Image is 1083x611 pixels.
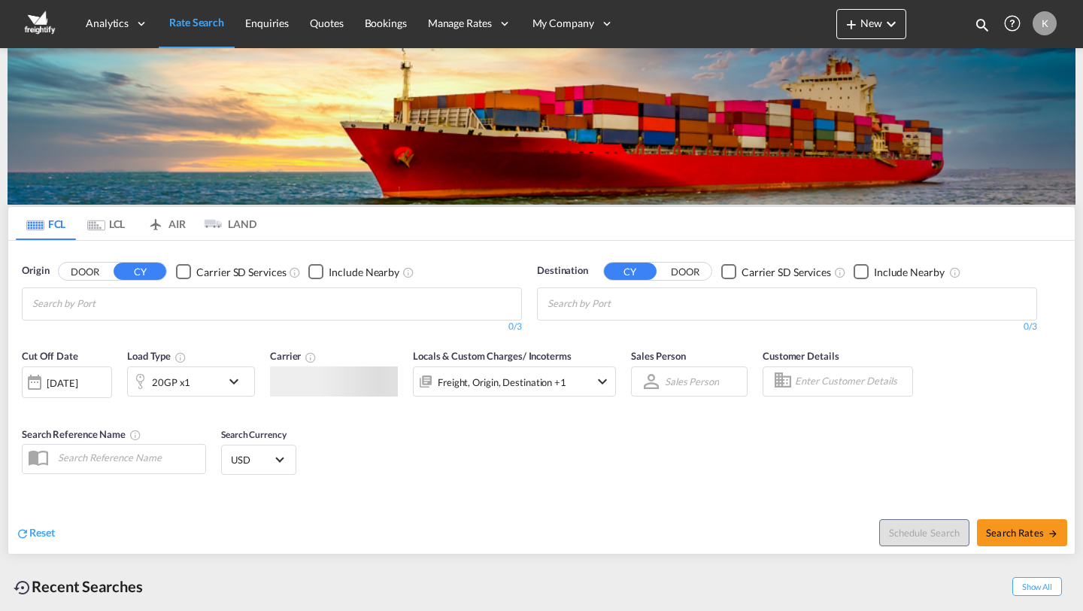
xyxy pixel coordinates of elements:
button: Note: By default Schedule search will only considerorigin ports, destination ports and cut off da... [879,519,969,546]
button: icon-plus 400-fgNewicon-chevron-down [836,9,906,39]
md-icon: icon-backup-restore [14,579,32,597]
button: CY [604,263,657,280]
input: Chips input. [32,292,175,316]
md-checkbox: Checkbox No Ink [721,263,831,279]
md-icon: icon-refresh [16,527,29,540]
div: [DATE] [22,366,112,398]
md-tab-item: LCL [76,207,136,240]
span: Quotes [310,17,343,29]
md-icon: icon-plus 400-fg [842,15,860,33]
md-select: Select Currency: $ USDUnited States Dollar [229,448,288,470]
img: 3d225a30cc1e11efa36889090031b57f.png [23,7,56,41]
img: LCL+%26+FCL+BACKGROUND.png [8,48,1075,205]
div: K [1033,11,1057,35]
md-icon: icon-chevron-down [225,372,250,391]
div: Carrier SD Services [196,265,286,280]
md-icon: icon-chevron-down [882,15,900,33]
md-checkbox: Checkbox No Ink [308,263,399,279]
md-icon: icon-airplane [147,215,165,226]
md-icon: icon-arrow-right [1048,528,1058,539]
div: Freight Origin Destination Factory Stuffingicon-chevron-down [413,366,616,397]
div: Include Nearby [329,265,399,280]
span: Manage Rates [428,16,492,31]
md-chips-wrap: Chips container with autocompletion. Enter the text area, type text to search, and then use the u... [545,288,696,316]
md-icon: icon-information-outline [174,351,187,363]
span: New [842,17,900,29]
span: Sales Person [631,350,686,362]
button: CY [114,263,166,280]
button: DOOR [59,263,111,281]
span: Customer Details [763,350,839,362]
md-tab-item: AIR [136,207,196,240]
span: Destination [537,263,588,278]
span: Help [1000,11,1025,36]
span: Origin [22,263,49,278]
md-icon: icon-chevron-down [593,372,611,391]
div: [DATE] [47,376,77,390]
span: Locals & Custom Charges [413,350,572,362]
button: Search Ratesicon-arrow-right [977,519,1067,546]
div: Freight Origin Destination Factory Stuffing [438,372,566,393]
span: Reset [29,526,55,539]
div: 0/3 [537,321,1037,333]
span: Analytics [86,16,129,31]
md-tab-item: FCL [16,207,76,240]
div: OriginDOOR CY Checkbox No InkUnchecked: Search for CY (Container Yard) services for all selected ... [8,241,1075,553]
span: Cut Off Date [22,350,78,362]
md-tab-item: LAND [196,207,256,240]
span: Search Currency [221,429,287,440]
md-icon: Unchecked: Search for CY (Container Yard) services for all selected carriers.Checked : Search for... [289,266,301,278]
span: Enquiries [245,17,289,29]
span: My Company [532,16,594,31]
md-icon: The selected Trucker/Carrierwill be displayed in the rate results If the rates are from another f... [305,351,317,363]
span: Search Rates [986,527,1058,539]
div: icon-refreshReset [16,525,55,542]
md-chips-wrap: Chips container with autocompletion. Enter the text area, type text to search, and then use the u... [30,288,181,316]
md-icon: Unchecked: Ignores neighbouring ports when fetching rates.Checked : Includes neighbouring ports w... [402,266,414,278]
div: 20GP x1icon-chevron-down [127,366,255,397]
span: Carrier [270,350,317,362]
span: USD [231,453,273,467]
div: icon-magnify [974,17,990,39]
span: Search Reference Name [22,428,141,440]
md-icon: icon-magnify [974,17,990,33]
input: Search Reference Name [50,446,205,469]
div: Include Nearby [874,265,945,280]
input: Enter Customer Details [795,370,908,393]
md-datepicker: Select [22,396,33,416]
span: / Incoterms [523,350,572,362]
div: 20GP x1 [152,372,190,393]
div: Help [1000,11,1033,38]
md-checkbox: Checkbox No Ink [176,263,286,279]
md-pagination-wrapper: Use the left and right arrow keys to navigate between tabs [16,207,256,240]
button: DOOR [659,263,711,281]
md-icon: Unchecked: Ignores neighbouring ports when fetching rates.Checked : Includes neighbouring ports w... [949,266,961,278]
md-icon: Your search will be saved by the below given name [129,429,141,441]
span: Load Type [127,350,187,362]
div: 0/3 [22,321,522,333]
span: Show All [1012,577,1062,596]
span: Bookings [365,17,407,29]
span: Rate Search [169,16,224,29]
md-icon: Unchecked: Search for CY (Container Yard) services for all selected carriers.Checked : Search for... [834,266,846,278]
md-select: Sales Person [663,370,720,392]
input: Chips input. [548,292,690,316]
md-checkbox: Checkbox No Ink [854,263,945,279]
div: Recent Searches [8,570,149,603]
div: Carrier SD Services [742,265,831,280]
